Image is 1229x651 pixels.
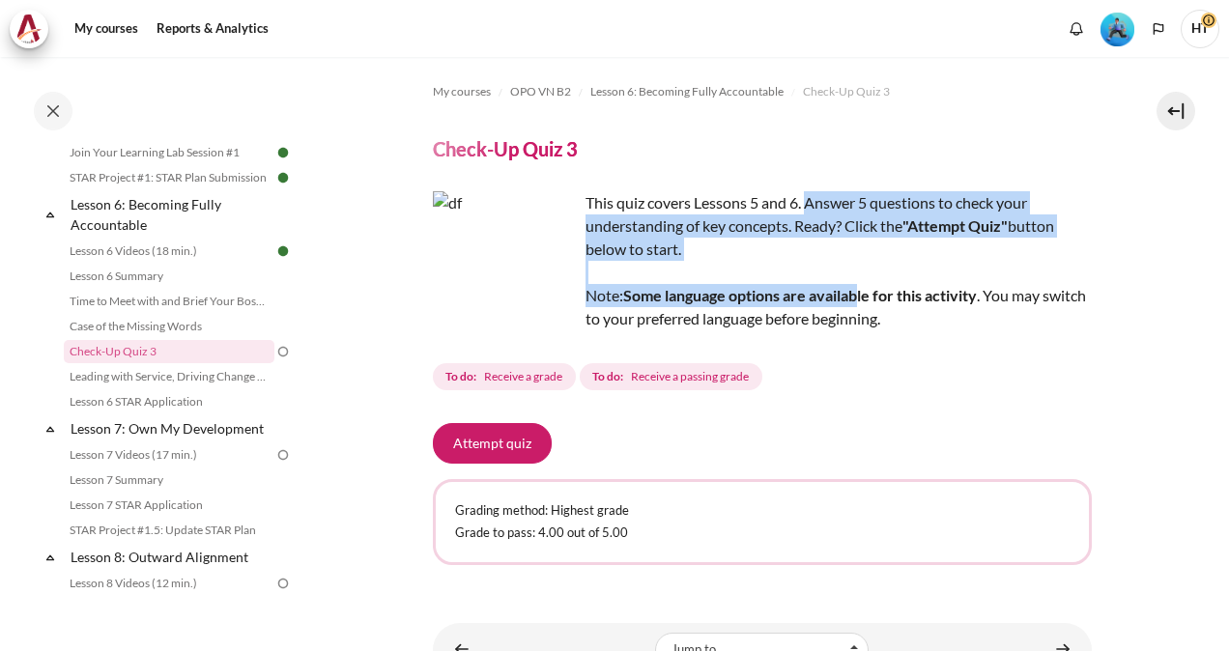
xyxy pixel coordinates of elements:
a: Lesson 7 STAR Application [64,494,274,517]
a: STAR Project #1: STAR Plan Submission [64,166,274,189]
img: Architeck [15,14,43,43]
a: Lesson 7 Summary [64,468,274,492]
span: OPO VN B2 [510,83,571,100]
span: My courses [433,83,491,100]
a: Lesson 8 Videos (12 min.) [64,572,274,595]
strong: To do: [445,368,476,385]
span: Receive a grade [484,368,562,385]
span: Check-Up Quiz 3 [803,83,890,100]
span: Collapse [41,548,60,567]
span: Note: [586,286,623,304]
a: Lesson 8 Summary [64,597,274,620]
span: Collapse [41,419,60,439]
span: HT [1181,10,1219,48]
img: Level #3 [1100,13,1134,46]
a: Case of the Missing Words [64,315,274,338]
img: To do [274,575,292,592]
div: Level #3 [1100,11,1134,46]
a: Lesson 6 STAR Application [64,390,274,413]
button: Languages [1144,14,1173,43]
h4: Check-Up Quiz 3 [433,136,578,161]
a: My courses [433,80,491,103]
a: Reports & Analytics [150,10,275,48]
a: User menu [1181,10,1219,48]
p: Grading method: Highest grade [455,501,1070,521]
span: Lesson 6: Becoming Fully Accountable [590,83,784,100]
img: Done [274,242,292,260]
strong: "Attempt Quiz" [902,216,1008,235]
a: Leading with Service, Driving Change (Pucknalin's Story) [64,365,274,388]
div: Show notification window with no new notifications [1062,14,1091,43]
a: Lesson 6: Becoming Fully Accountable [68,191,274,238]
a: Check-Up Quiz 3 [64,340,274,363]
a: Lesson 6 Videos (18 min.) [64,240,274,263]
a: Lesson 7: Own My Development [68,415,274,441]
span: Collapse [41,205,60,224]
div: Completion requirements for Check-Up Quiz 3 [433,359,766,394]
a: Lesson 8: Outward Alignment [68,544,274,570]
nav: Navigation bar [433,76,1092,107]
img: To do [274,446,292,464]
button: Attempt quiz [433,423,552,464]
img: df [433,191,578,336]
strong: To do: [592,368,623,385]
a: Check-Up Quiz 3 [803,80,890,103]
a: Lesson 6: Becoming Fully Accountable [590,80,784,103]
div: This quiz covers Lessons 5 and 6. Answer 5 questions to check your understanding of key concepts.... [433,191,1092,330]
img: Done [274,144,292,161]
p: Grade to pass: 4.00 out of 5.00 [455,524,1070,543]
a: Lesson 7 Videos (17 min.) [64,443,274,467]
a: STAR Project #1.5: Update STAR Plan [64,519,274,542]
a: Level #3 [1093,11,1142,46]
a: Join Your Learning Lab Session #1 [64,141,274,164]
strong: Some language options are available for this activity [623,286,977,304]
a: Time to Meet with and Brief Your Boss #1 [64,290,274,313]
a: Architeck Architeck [10,10,58,48]
img: Done [274,169,292,186]
a: OPO VN B2 [510,80,571,103]
a: My courses [68,10,145,48]
a: Lesson 6 Summary [64,265,274,288]
img: To do [274,343,292,360]
span: Receive a passing grade [631,368,749,385]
